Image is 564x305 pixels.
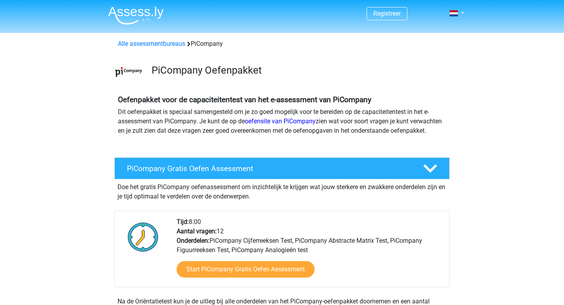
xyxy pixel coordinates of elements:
[115,58,143,86] img: picompany.png
[118,95,371,104] b: Oefenpakket voor de capaciteitentest van het e-assessment van PiCompany
[127,164,410,173] h4: PiCompany Gratis Oefen Assessment
[177,261,315,278] a: Start PiCompany Gratis Oefen Assessment
[177,227,217,235] b: Aantal vragen:
[118,107,446,135] p: Dit oefenpakket is speciaal samengesteld om je zo goed mogelijk voor te bereiden op de capaciteit...
[118,40,185,47] a: Alle assessmentbureaus
[123,217,163,256] img: Klok
[152,64,443,76] h3: PiCompany Oefenpakket
[114,179,450,201] div: Doe het gratis PiCompany oefenassessment om inzichtelijk te krijgen wat jouw sterkere en zwakkere...
[245,117,316,125] a: oefensite van PiCompany
[373,10,401,17] a: Registreer
[177,218,189,226] b: Tijd:
[111,157,453,179] a: PiCompany Gratis Oefen Assessment
[171,217,449,287] div: 8:00 12 PiCompany Cijferreeksen Test, PiCompany Abstracte Matrix Test, PiCompany Figuurreeksen Te...
[115,39,449,49] div: PiCompany
[177,237,210,244] b: Onderdelen:
[108,6,164,25] img: Assessly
